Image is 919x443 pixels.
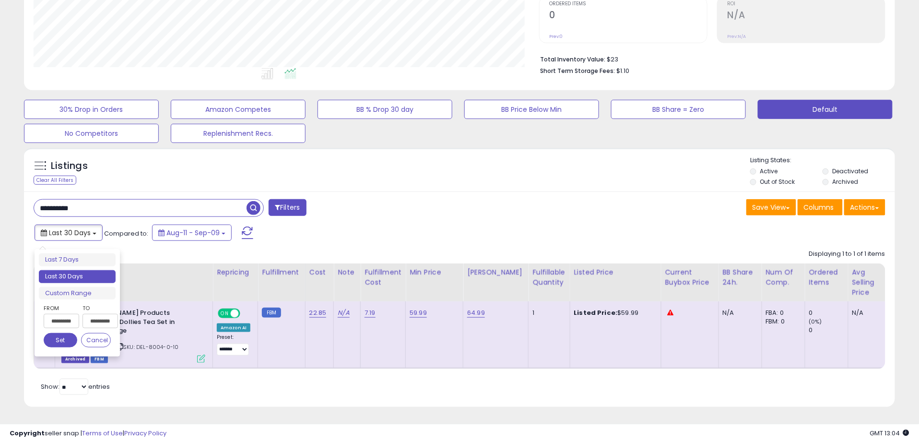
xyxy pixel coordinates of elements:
[35,225,103,241] button: Last 30 Days
[574,267,657,277] div: Listed Price
[34,176,76,185] div: Clear All Filters
[124,429,166,438] a: Privacy Policy
[152,225,232,241] button: Aug-11 - Sep-09
[61,309,205,362] div: ASIN:
[24,124,159,143] button: No Competitors
[51,159,88,173] h5: Listings
[262,267,301,277] div: Fulfillment
[82,303,111,313] label: To
[217,323,250,332] div: Amazon AI
[309,308,327,318] a: 22.85
[550,34,563,39] small: Prev: 0
[104,229,148,238] span: Compared to:
[464,100,599,119] button: BB Price Below Min
[338,308,349,318] a: N/A
[832,167,868,175] label: Deactivated
[24,100,159,119] button: 30% Drop in Orders
[766,309,798,317] div: FBA: 0
[217,334,250,356] div: Preset:
[39,253,116,266] li: Last 7 Days
[728,10,885,23] h2: N/A
[10,429,166,438] div: seller snap | |
[723,309,754,317] div: N/A
[532,309,562,317] div: 1
[217,267,254,277] div: Repricing
[39,270,116,283] li: Last 30 Days
[809,267,844,287] div: Ordered Items
[262,308,281,318] small: FBM
[809,318,823,325] small: (0%)
[83,309,200,338] b: [PERSON_NAME] Products Gumdrops Dollies Tea Set in Basket, Large
[728,34,746,39] small: Prev: N/A
[166,228,220,238] span: Aug-11 - Sep-09
[365,267,401,287] div: Fulfillment Cost
[309,267,330,277] div: Cost
[746,199,796,216] button: Save View
[804,203,834,212] span: Columns
[44,303,77,313] label: From
[467,267,524,277] div: [PERSON_NAME]
[766,317,798,326] div: FBM: 0
[550,1,707,7] span: Ordered Items
[728,1,885,7] span: ROI
[809,309,848,317] div: 0
[44,333,77,347] button: Set
[81,333,111,347] button: Cancel
[766,267,801,287] div: Num of Comp.
[171,100,306,119] button: Amazon Competes
[665,267,715,287] div: Current Buybox Price
[574,309,654,317] div: $59.99
[532,267,566,287] div: Fulfillable Quantity
[10,429,45,438] strong: Copyright
[541,55,606,63] b: Total Inventory Value:
[39,287,116,300] li: Custom Range
[219,310,231,318] span: ON
[617,66,630,75] span: $1.10
[61,355,89,363] span: Listings that have been deleted from Seller Central
[574,308,618,317] b: Listed Price:
[832,178,858,186] label: Archived
[844,199,885,216] button: Actions
[467,308,485,318] a: 64.99
[809,250,885,259] div: Displaying 1 to 1 of 1 items
[809,326,848,335] div: 0
[541,67,615,75] b: Short Term Storage Fees:
[723,267,758,287] div: BB Share 24h.
[798,199,843,216] button: Columns
[365,308,376,318] a: 7.19
[91,355,108,363] span: FBM
[338,267,356,277] div: Note
[269,199,306,216] button: Filters
[239,310,254,318] span: OFF
[410,308,427,318] a: 59.99
[49,228,91,238] span: Last 30 Days
[59,267,209,277] div: Title
[410,267,459,277] div: Min Price
[760,178,795,186] label: Out of Stock
[750,156,895,165] p: Listing States:
[852,267,887,298] div: Avg Selling Price
[171,124,306,143] button: Replenishment Recs.
[318,100,452,119] button: BB % Drop 30 day
[611,100,746,119] button: BB Share = Zero
[116,343,178,351] span: | SKU: DEL-8004-0-10
[541,53,879,64] li: $23
[760,167,778,175] label: Active
[852,309,884,317] div: N/A
[550,10,707,23] h2: 0
[41,382,110,391] span: Show: entries
[758,100,893,119] button: Default
[870,429,909,438] span: 2025-10-10 13:04 GMT
[82,429,123,438] a: Terms of Use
